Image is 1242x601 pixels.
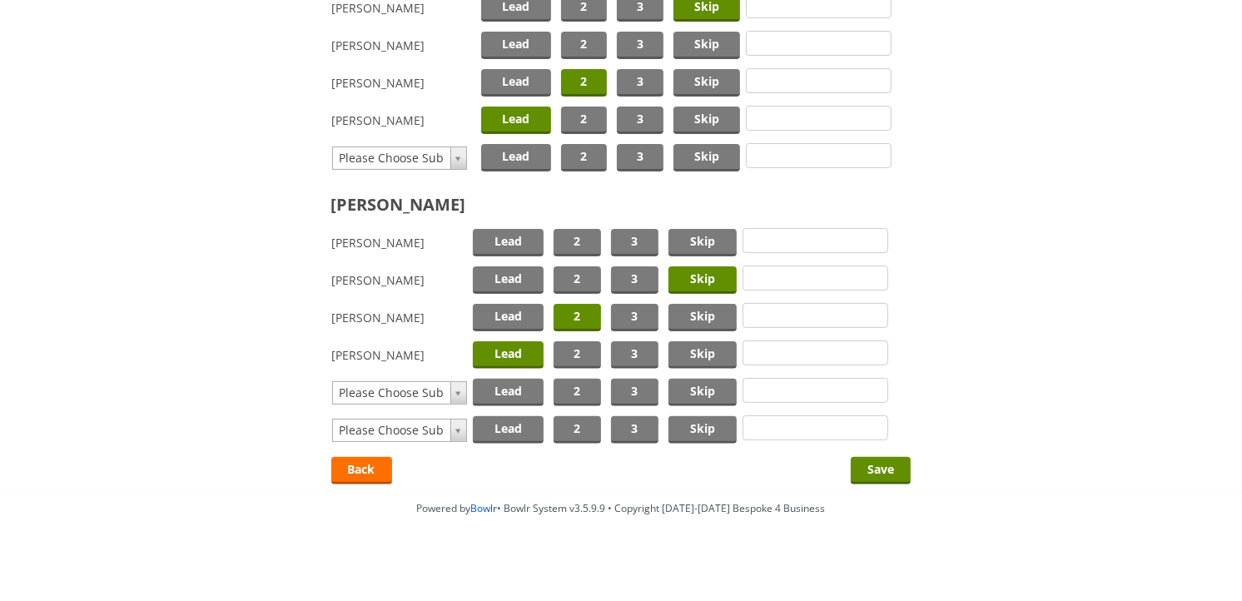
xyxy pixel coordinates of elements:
[331,27,476,64] td: [PERSON_NAME]
[331,193,912,216] h2: [PERSON_NAME]
[561,144,608,171] span: 2
[331,64,476,102] td: [PERSON_NAME]
[668,341,737,369] span: Skip
[617,144,663,171] span: 3
[617,32,663,59] span: 3
[473,229,544,256] span: Lead
[340,420,445,441] span: Please Choose Sub
[554,229,601,256] span: 2
[332,419,467,442] a: Please Choose Sub
[340,382,445,404] span: Please Choose Sub
[332,147,467,170] a: Please Choose Sub
[668,416,737,444] span: Skip
[851,457,911,484] input: Save
[473,416,544,444] span: Lead
[331,299,468,336] td: [PERSON_NAME]
[417,501,826,515] span: Powered by • Bowlr System v3.5.9.9 • Copyright [DATE]-[DATE] Bespoke 4 Business
[561,107,608,134] span: 2
[473,266,544,294] span: Lead
[561,69,608,97] span: 2
[471,501,498,515] a: Bowlr
[332,381,467,405] a: Please Choose Sub
[481,69,551,97] span: Lead
[340,147,445,169] span: Please Choose Sub
[673,144,740,171] span: Skip
[554,304,601,331] span: 2
[611,229,658,256] span: 3
[481,32,551,59] span: Lead
[668,304,737,331] span: Skip
[331,336,468,374] td: [PERSON_NAME]
[331,224,468,261] td: [PERSON_NAME]
[473,304,544,331] span: Lead
[554,416,601,444] span: 2
[611,266,658,294] span: 3
[561,32,608,59] span: 2
[481,107,551,134] span: Lead
[473,341,544,369] span: Lead
[611,379,658,406] span: 3
[668,229,737,256] span: Skip
[611,341,658,369] span: 3
[668,266,737,294] span: Skip
[554,266,601,294] span: 2
[611,304,658,331] span: 3
[673,32,740,59] span: Skip
[331,102,476,139] td: [PERSON_NAME]
[617,69,663,97] span: 3
[673,69,740,97] span: Skip
[331,457,392,484] a: Back
[473,379,544,406] span: Lead
[331,261,468,299] td: [PERSON_NAME]
[554,379,601,406] span: 2
[668,379,737,406] span: Skip
[673,107,740,134] span: Skip
[481,144,551,171] span: Lead
[554,341,601,369] span: 2
[611,416,658,444] span: 3
[617,107,663,134] span: 3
